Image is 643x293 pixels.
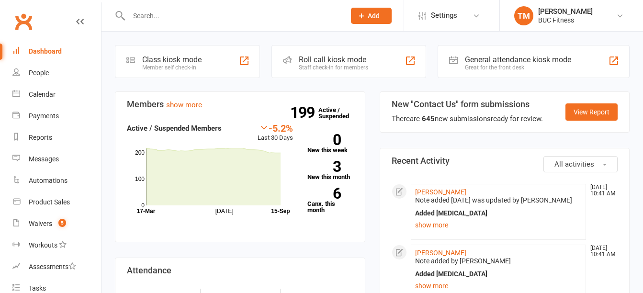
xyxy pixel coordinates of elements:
[392,100,543,109] h3: New "Contact Us" form submissions
[29,90,56,98] div: Calendar
[12,256,101,278] a: Assessments
[565,103,618,121] a: View Report
[351,8,392,24] button: Add
[586,245,617,258] time: [DATE] 10:41 AM
[415,257,582,265] div: Note added by [PERSON_NAME]
[258,123,293,143] div: Last 30 Days
[538,16,593,24] div: BUC Fitness
[307,159,341,174] strong: 3
[431,5,457,26] span: Settings
[392,113,543,124] div: There are new submissions ready for review.
[415,279,582,293] a: show more
[299,64,368,71] div: Staff check-in for members
[12,148,101,170] a: Messages
[12,127,101,148] a: Reports
[12,235,101,256] a: Workouts
[307,188,353,213] a: 6Canx. this month
[58,219,66,227] span: 5
[142,64,202,71] div: Member self check-in
[422,114,435,123] strong: 645
[127,100,353,109] h3: Members
[465,55,571,64] div: General attendance kiosk mode
[12,62,101,84] a: People
[29,134,52,141] div: Reports
[29,155,59,163] div: Messages
[258,123,293,133] div: -5.2%
[12,41,101,62] a: Dashboard
[11,10,35,34] a: Clubworx
[538,7,593,16] div: [PERSON_NAME]
[307,186,341,201] strong: 6
[12,105,101,127] a: Payments
[586,184,617,197] time: [DATE] 10:41 AM
[29,47,62,55] div: Dashboard
[29,284,46,292] div: Tasks
[12,213,101,235] a: Waivers 5
[307,133,341,147] strong: 0
[543,156,618,172] button: All activities
[29,220,52,227] div: Waivers
[127,124,222,133] strong: Active / Suspended Members
[29,263,76,270] div: Assessments
[318,100,361,126] a: 199Active / Suspended
[415,218,582,232] a: show more
[29,69,49,77] div: People
[29,241,57,249] div: Workouts
[554,160,594,169] span: All activities
[12,170,101,192] a: Automations
[415,196,582,204] div: Note added [DATE] was updated by [PERSON_NAME]
[392,156,618,166] h3: Recent Activity
[126,9,338,23] input: Search...
[299,55,368,64] div: Roll call kiosk mode
[415,270,582,278] div: Added [MEDICAL_DATA]
[29,177,68,184] div: Automations
[142,55,202,64] div: Class kiosk mode
[465,64,571,71] div: Great for the front desk
[415,209,582,217] div: Added [MEDICAL_DATA]
[368,12,380,20] span: Add
[127,266,353,275] h3: Attendance
[307,161,353,180] a: 3New this month
[29,112,59,120] div: Payments
[166,101,202,109] a: show more
[29,198,70,206] div: Product Sales
[290,105,318,120] strong: 199
[12,84,101,105] a: Calendar
[415,249,466,257] a: [PERSON_NAME]
[514,6,533,25] div: TM
[415,188,466,196] a: [PERSON_NAME]
[307,134,353,153] a: 0New this week
[12,192,101,213] a: Product Sales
